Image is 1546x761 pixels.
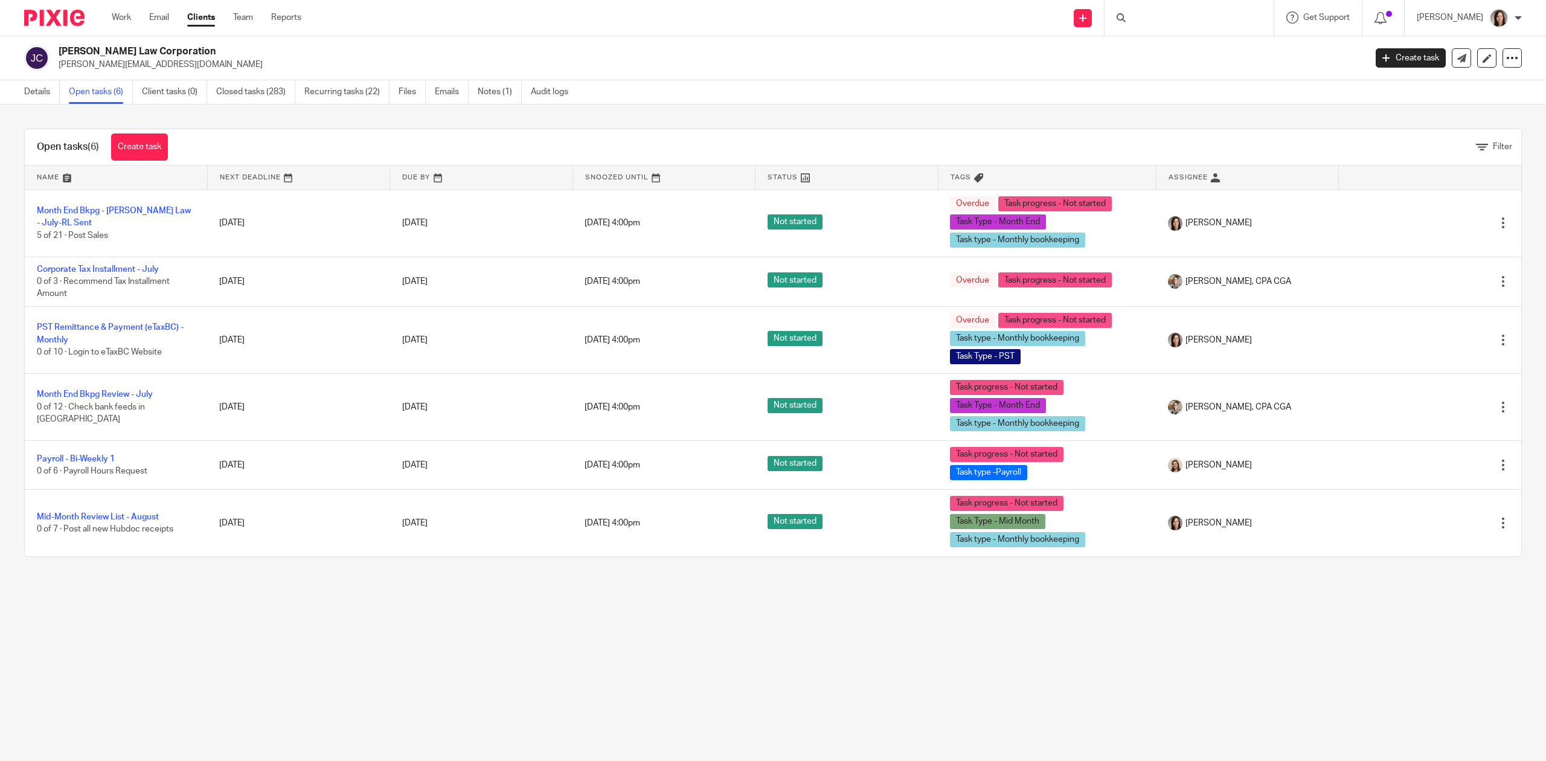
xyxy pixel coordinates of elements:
a: Team [233,11,253,24]
a: Notes (1) [478,80,522,104]
span: Task progress - Not started [998,272,1112,287]
img: Danielle%20photo.jpg [1489,8,1509,28]
a: Closed tasks (283) [216,80,295,104]
span: [DATE] [402,219,428,227]
span: [PERSON_NAME] [1185,459,1252,471]
a: Emails [435,80,469,104]
span: [DATE] 4:00pm [585,336,640,344]
span: [DATE] [402,403,428,411]
span: Task Type - Mid Month [950,514,1045,529]
span: Not started [768,331,823,346]
img: Danielle%20photo.jpg [1168,516,1182,530]
a: Recurring tasks (22) [304,80,390,104]
span: [DATE] [402,519,428,527]
a: PST Remittance & Payment (eTaxBC) - Monthly [37,323,184,344]
img: Danielle%20photo.jpg [1168,333,1182,347]
span: 0 of 10 · Login to eTaxBC Website [37,348,162,356]
span: 0 of 7 · Post all new Hubdoc receipts [37,525,173,533]
span: Task Type - Month End [950,398,1046,413]
span: Task type - Monthly bookkeeping [950,532,1085,547]
a: Email [149,11,169,24]
span: (6) [88,142,99,152]
span: Not started [768,272,823,287]
span: Not started [768,514,823,529]
a: Corporate Tax Installment - July [37,265,159,274]
span: [PERSON_NAME], CPA CGA [1185,275,1291,287]
img: Pixie [24,10,85,26]
span: Snoozed Until [585,174,649,181]
a: Files [399,80,426,104]
span: Get Support [1303,13,1350,22]
span: Status [768,174,798,181]
span: Not started [768,214,823,230]
span: [DATE] [402,277,428,286]
span: [DATE] [402,461,428,469]
a: Details [24,80,60,104]
a: Month End Bkpg - [PERSON_NAME] Law - July-RL Sent [37,207,191,227]
span: 0 of 6 · Payroll Hours Request [37,467,147,475]
a: Create task [1376,48,1446,68]
span: Task progress - Not started [998,196,1112,211]
a: Clients [187,11,215,24]
span: [DATE] 4:00pm [585,519,640,527]
a: Payroll - Bi-Weekly 1 [37,455,115,463]
span: 5 of 21 · Post Sales [37,231,108,240]
span: 0 of 12 · Check bank feeds in [GEOGRAPHIC_DATA] [37,403,145,424]
a: Audit logs [531,80,577,104]
span: Task progress - Not started [950,447,1063,462]
img: Chrissy%20McGale%20Bio%20Pic%201.jpg [1168,274,1182,289]
a: Open tasks (6) [69,80,133,104]
span: Task type -Payroll [950,465,1027,480]
a: Create task [111,133,168,161]
td: [DATE] [207,440,390,489]
span: [DATE] 4:00pm [585,277,640,286]
td: [DATE] [207,190,390,257]
span: Task type - Monthly bookkeeping [950,233,1085,248]
span: [PERSON_NAME] [1185,217,1252,229]
a: Month End Bkpg Review - July [37,390,153,399]
span: Filter [1493,143,1512,151]
span: Task type - Monthly bookkeeping [950,331,1085,346]
img: svg%3E [24,45,50,71]
a: Work [112,11,131,24]
span: Task progress - Not started [998,313,1112,328]
span: Overdue [950,313,995,328]
a: Mid-Month Review List - August [37,513,159,521]
span: [PERSON_NAME] [1185,334,1252,346]
span: Not started [768,398,823,413]
a: Reports [271,11,301,24]
span: [DATE] 4:00pm [585,461,640,469]
img: Morgan.JPG [1168,458,1182,472]
img: Chrissy%20McGale%20Bio%20Pic%201.jpg [1168,400,1182,414]
img: Danielle%20photo.jpg [1168,216,1182,231]
td: [DATE] [207,306,390,373]
span: [DATE] 4:00pm [585,219,640,227]
span: [PERSON_NAME] [1185,517,1252,529]
span: Task progress - Not started [950,496,1063,511]
span: [DATE] [402,336,428,344]
span: Task Type - Month End [950,214,1046,230]
span: [PERSON_NAME], CPA CGA [1185,401,1291,413]
span: Task type - Monthly bookkeeping [950,416,1085,431]
td: [DATE] [207,489,390,556]
td: [DATE] [207,373,390,440]
span: Overdue [950,272,995,287]
p: [PERSON_NAME][EMAIL_ADDRESS][DOMAIN_NAME] [59,59,1358,71]
span: Task Type - PST [950,349,1021,364]
a: Client tasks (0) [142,80,207,104]
span: [DATE] 4:00pm [585,403,640,411]
p: [PERSON_NAME] [1417,11,1483,24]
h2: [PERSON_NAME] Law Corporation [59,45,1098,58]
span: Task progress - Not started [950,380,1063,395]
span: 0 of 3 · Recommend Tax Installment Amount [37,277,170,298]
span: Tags [951,174,971,181]
td: [DATE] [207,257,390,306]
h1: Open tasks [37,141,99,153]
span: Overdue [950,196,995,211]
span: Not started [768,456,823,471]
